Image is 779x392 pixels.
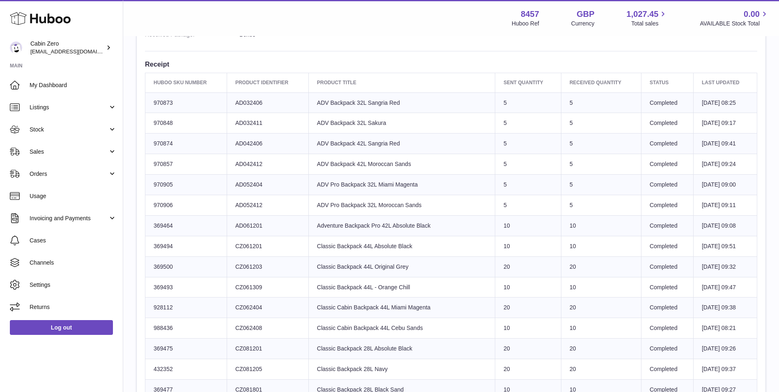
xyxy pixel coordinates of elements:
[30,214,108,222] span: Invoicing and Payments
[693,339,757,359] td: [DATE] 09:26
[641,215,693,236] td: Completed
[571,20,595,28] div: Currency
[30,259,117,267] span: Channels
[561,256,641,277] td: 20
[561,297,641,318] td: 20
[308,175,495,195] td: ADV Pro Backpack 32L Miami Magenta
[30,104,108,111] span: Listings
[641,339,693,359] td: Completed
[495,195,561,215] td: 5
[495,359,561,380] td: 20
[145,277,227,297] td: 369493
[521,9,539,20] strong: 8457
[227,339,308,359] td: CZ081201
[227,92,308,113] td: AD032406
[30,170,108,178] span: Orders
[641,318,693,339] td: Completed
[145,318,227,339] td: 988436
[145,297,227,318] td: 928112
[693,277,757,297] td: [DATE] 09:47
[693,256,757,277] td: [DATE] 09:32
[308,195,495,215] td: ADV Pro Backpack 32L Moroccan Sands
[693,359,757,380] td: [DATE] 09:37
[561,92,641,113] td: 5
[30,237,117,244] span: Cases
[641,92,693,113] td: Completed
[693,175,757,195] td: [DATE] 09:00
[227,277,308,297] td: CZ061309
[308,154,495,175] td: ADV Backpack 42L Moroccan Sands
[145,339,227,359] td: 369475
[561,339,641,359] td: 20
[227,195,308,215] td: AD052412
[693,113,757,134] td: [DATE] 09:17
[495,92,561,113] td: 5
[561,215,641,236] td: 10
[512,20,539,28] div: Huboo Ref
[641,236,693,256] td: Completed
[641,154,693,175] td: Completed
[495,318,561,339] td: 10
[308,92,495,113] td: ADV Backpack 32L Sangria Red
[308,359,495,380] td: Classic Backpack 28L Navy
[145,175,227,195] td: 970905
[308,236,495,256] td: Classic Backpack 44L Absolute Black
[227,215,308,236] td: AD061201
[308,134,495,154] td: ADV Backpack 42L Sangria Red
[145,154,227,175] td: 970857
[227,297,308,318] td: CZ062404
[10,320,113,335] a: Log out
[641,113,693,134] td: Completed
[227,73,308,92] th: Product Identifier
[227,318,308,339] td: CZ062408
[561,73,641,92] th: Received Quantity
[627,9,668,28] a: 1,027.45 Total sales
[561,277,641,297] td: 10
[145,73,227,92] th: Huboo SKU Number
[227,154,308,175] td: AD042412
[693,134,757,154] td: [DATE] 09:41
[700,20,769,28] span: AVAILABLE Stock Total
[495,277,561,297] td: 10
[227,134,308,154] td: AD042406
[641,195,693,215] td: Completed
[641,297,693,318] td: Completed
[693,154,757,175] td: [DATE] 09:24
[30,192,117,200] span: Usage
[693,215,757,236] td: [DATE] 09:08
[227,359,308,380] td: CZ081205
[641,134,693,154] td: Completed
[308,113,495,134] td: ADV Backpack 32L Sakura
[145,60,757,69] h3: Receipt
[495,154,561,175] td: 5
[700,9,769,28] a: 0.00 AVAILABLE Stock Total
[693,318,757,339] td: [DATE] 08:21
[30,126,108,134] span: Stock
[744,9,760,20] span: 0.00
[495,215,561,236] td: 10
[495,236,561,256] td: 10
[561,134,641,154] td: 5
[641,175,693,195] td: Completed
[561,113,641,134] td: 5
[30,40,104,55] div: Cabin Zero
[308,277,495,297] td: Classic Backpack 44L - Orange Chill
[561,236,641,256] td: 10
[693,297,757,318] td: [DATE] 09:38
[693,195,757,215] td: [DATE] 09:11
[693,73,757,92] th: Last updated
[495,134,561,154] td: 5
[641,359,693,380] td: Completed
[308,297,495,318] td: Classic Cabin Backpack 44L Miami Magenta
[693,236,757,256] td: [DATE] 09:51
[495,175,561,195] td: 5
[30,303,117,311] span: Returns
[30,48,121,55] span: [EMAIL_ADDRESS][DOMAIN_NAME]
[145,256,227,277] td: 369500
[227,175,308,195] td: AD052404
[641,277,693,297] td: Completed
[693,92,757,113] td: [DATE] 08:25
[641,73,693,92] th: Status
[227,113,308,134] td: AD032411
[627,9,659,20] span: 1,027.45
